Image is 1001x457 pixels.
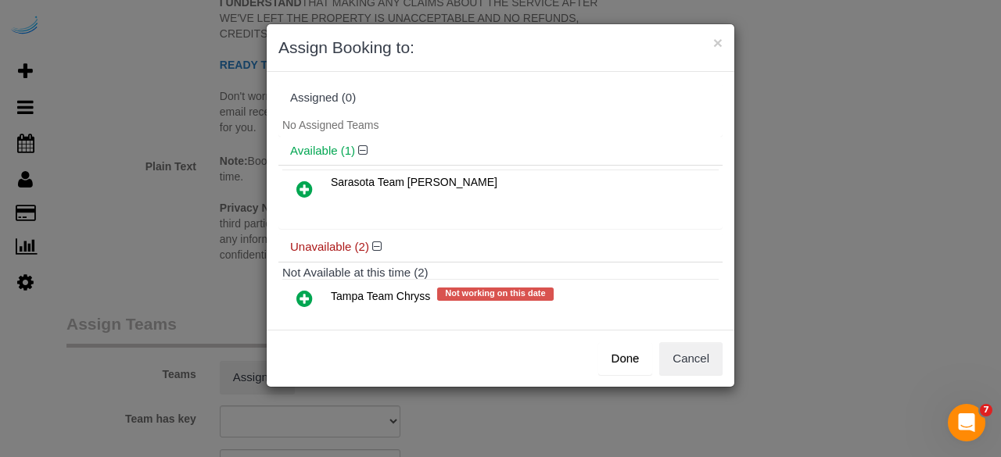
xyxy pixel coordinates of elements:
[290,91,711,105] div: Assigned (0)
[598,342,653,375] button: Done
[331,176,497,188] span: Sarasota Team [PERSON_NAME]
[331,291,430,303] span: Tampa Team Chryss
[980,404,992,416] span: 7
[282,119,379,131] span: No Assigned Teams
[282,266,719,280] h4: Not Available at this time (2)
[713,34,723,51] button: ×
[437,287,553,300] span: Not working on this date
[659,342,723,375] button: Cancel
[290,145,711,158] h4: Available (1)
[290,241,711,254] h4: Unavailable (2)
[278,36,723,59] h3: Assign Booking to:
[948,404,985,441] iframe: Intercom live chat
